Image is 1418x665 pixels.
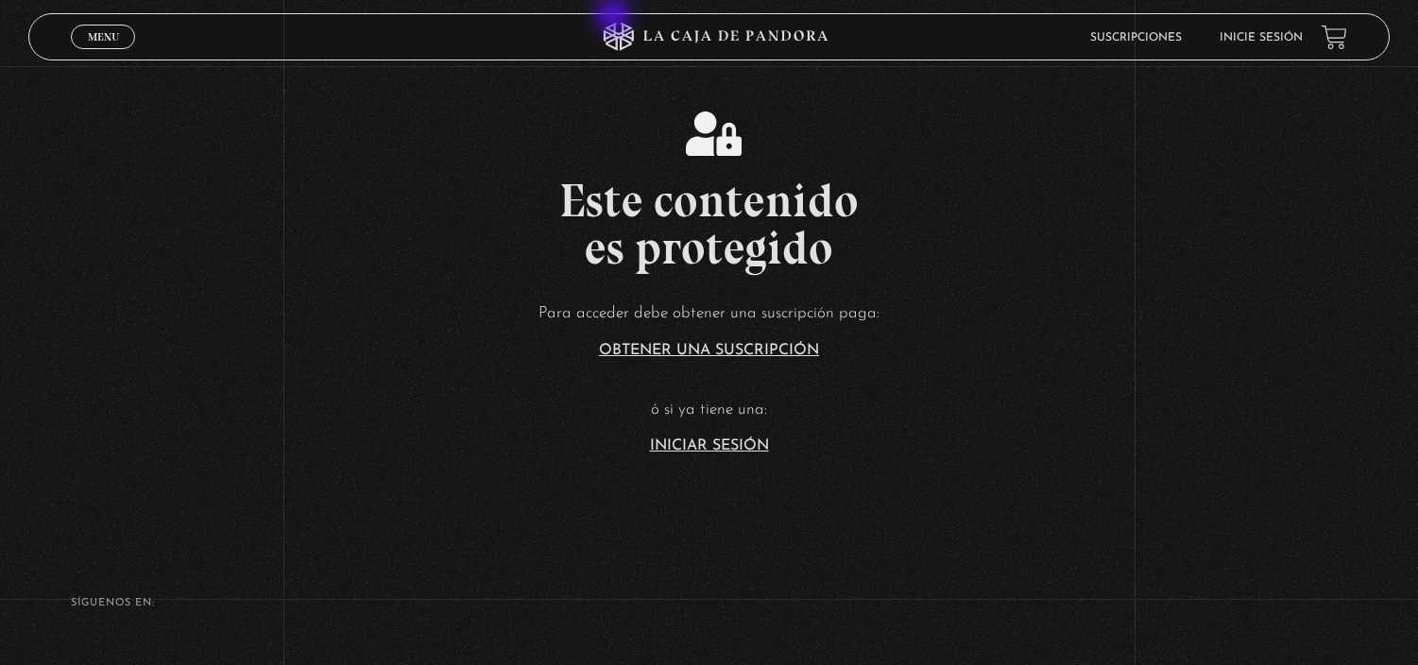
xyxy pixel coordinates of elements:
a: Iniciar Sesión [650,438,769,453]
span: Menu [88,31,119,43]
a: Obtener una suscripción [599,343,819,358]
h4: SÍguenos en: [71,598,1347,608]
a: Inicie sesión [1220,32,1303,43]
a: Suscripciones [1090,32,1182,43]
span: Cerrar [81,47,126,60]
a: View your shopping cart [1322,25,1347,50]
